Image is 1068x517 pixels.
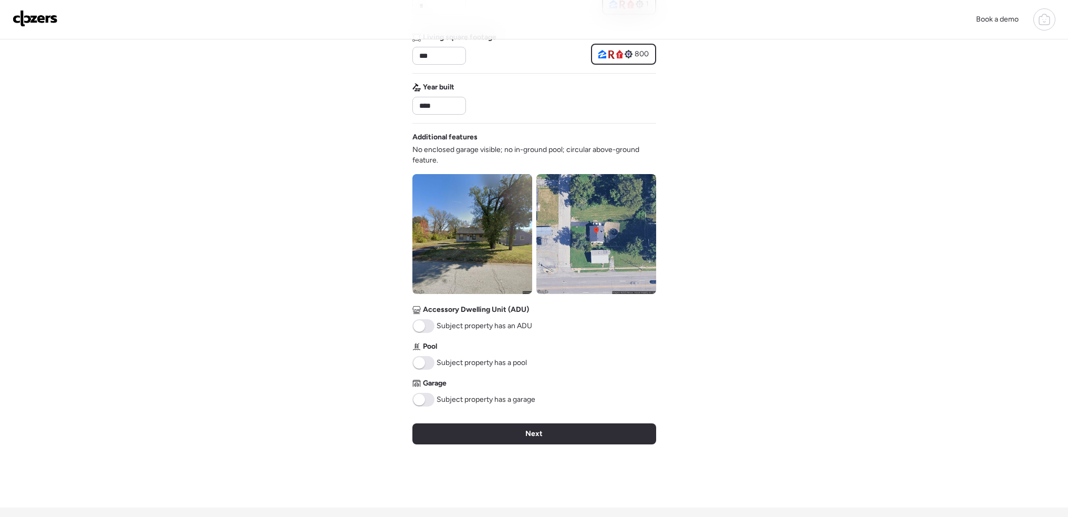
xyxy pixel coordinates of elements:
span: 800 [635,49,649,59]
span: Additional features [412,132,478,143]
span: Pool [423,341,437,352]
span: Subject property has a garage [437,394,535,405]
span: Book a demo [976,15,1019,24]
img: Logo [13,10,58,27]
span: Accessory Dwelling Unit (ADU) [423,305,529,315]
span: No enclosed garage visible; no in-ground pool; circular above-ground feature. [412,145,656,166]
span: Subject property has an ADU [437,321,532,331]
span: Year built [423,82,454,93]
span: Next [525,429,543,439]
span: Subject property has a pool [437,358,527,368]
span: Garage [423,378,447,389]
